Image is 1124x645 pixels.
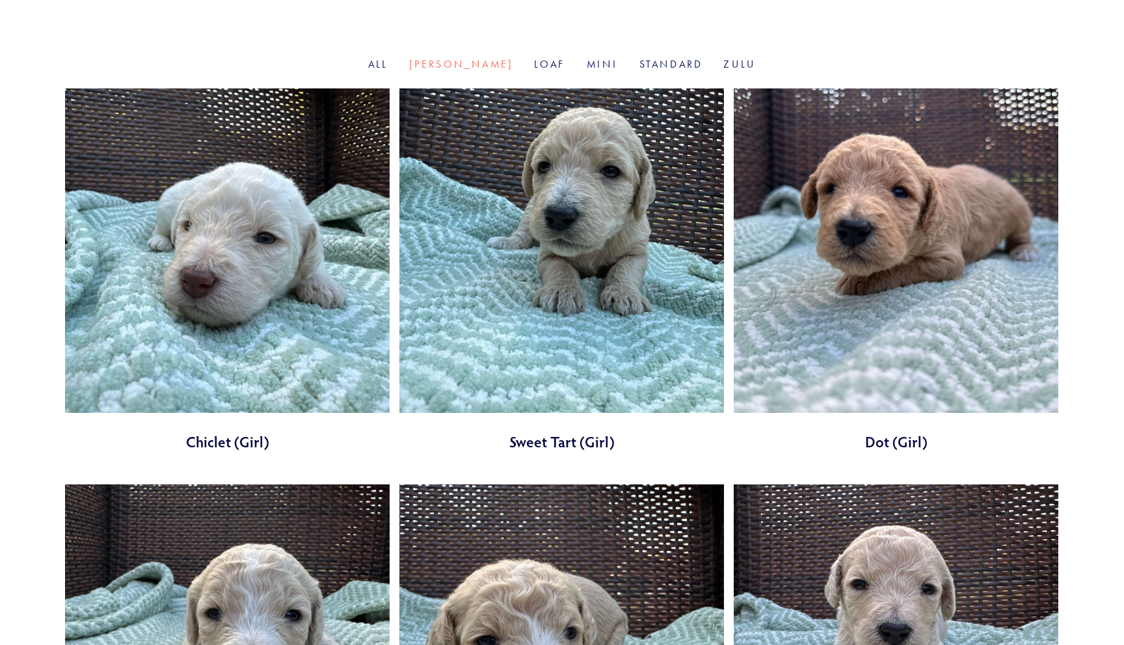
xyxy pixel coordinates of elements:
[368,58,388,70] a: All
[723,58,756,70] a: Zulu
[534,58,565,70] a: Loaf
[409,58,514,70] a: [PERSON_NAME]
[587,58,619,70] a: Mini
[639,58,703,70] a: Standard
